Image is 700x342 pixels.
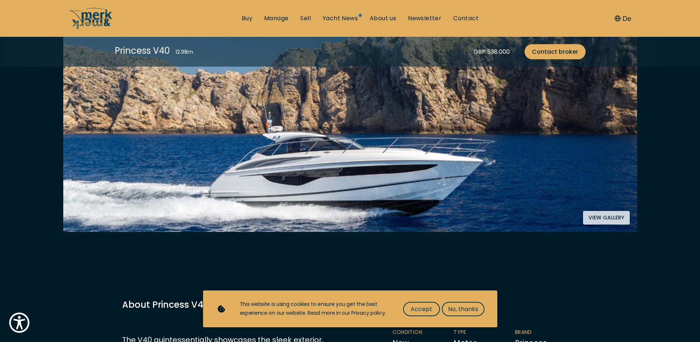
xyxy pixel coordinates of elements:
span: Accept [411,304,432,314]
a: Yacht News [323,14,358,22]
span: Type [454,329,500,336]
a: Manage [264,14,288,22]
span: Brand [515,329,562,336]
div: This website is using cookies to ensure you get the best experience on our website. Read more in ... [240,300,388,318]
span: No, thanks [448,304,478,314]
img: Merk&Merk [63,8,637,232]
span: Condition [392,329,439,336]
a: Sell [300,14,311,22]
a: Buy [242,14,252,22]
div: Princess V40 [115,44,170,57]
button: View gallery [583,211,630,225]
button: Accept [403,302,440,316]
a: Contact [453,14,479,22]
div: 12.98 m [175,48,193,56]
span: Contact broker [532,47,578,56]
a: Privacy policy [351,309,385,317]
a: Contact broker [525,44,586,59]
button: Show Accessibility Preferences [7,311,31,335]
h3: About Princess V40 [122,298,341,311]
button: De [615,14,631,24]
a: Newsletter [408,14,441,22]
a: About us [370,14,396,22]
button: No, thanks [442,302,484,316]
a: / [69,23,113,32]
div: GBP 538.000 [473,47,510,56]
